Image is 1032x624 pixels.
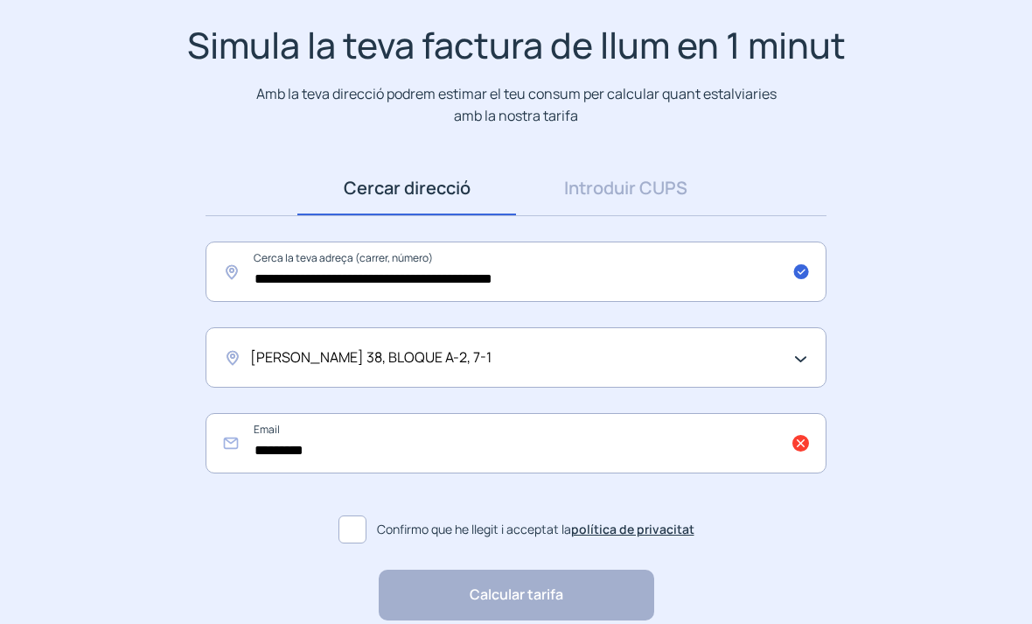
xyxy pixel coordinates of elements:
span: Confirmo que he llegit i acceptat la [377,520,694,539]
a: política de privacitat [571,521,694,537]
span: [PERSON_NAME] 38, BLOQUE A-2, 7-1 [250,347,492,369]
h1: Simula la teva factura de llum en 1 minut [187,24,846,67]
p: Amb la teva direcció podrem estimar el teu consum per calcular quant estalviaries amb la nostra t... [253,83,780,126]
a: Cercar direcció [297,161,516,215]
a: Introduir CUPS [516,161,735,215]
